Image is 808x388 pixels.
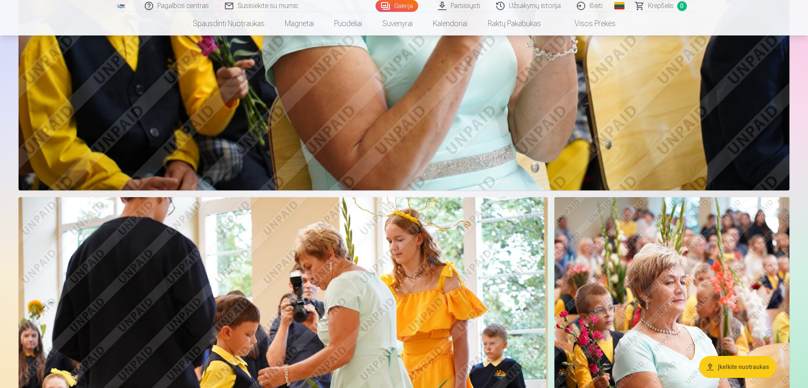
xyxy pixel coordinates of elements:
[324,12,372,35] a: Puodeliai
[677,1,687,11] span: 0
[116,3,126,8] img: /fa2
[699,356,776,378] button: Įkelkite nuotraukas
[648,1,674,11] span: Krepšelis
[372,12,423,35] a: Suvenyrai
[478,12,551,35] a: Raktų pakabukas
[551,12,626,35] a: Visos prekės
[183,12,275,35] a: Spausdinti nuotraukas
[423,12,478,35] a: Kalendoriai
[275,12,324,35] a: Magnetai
